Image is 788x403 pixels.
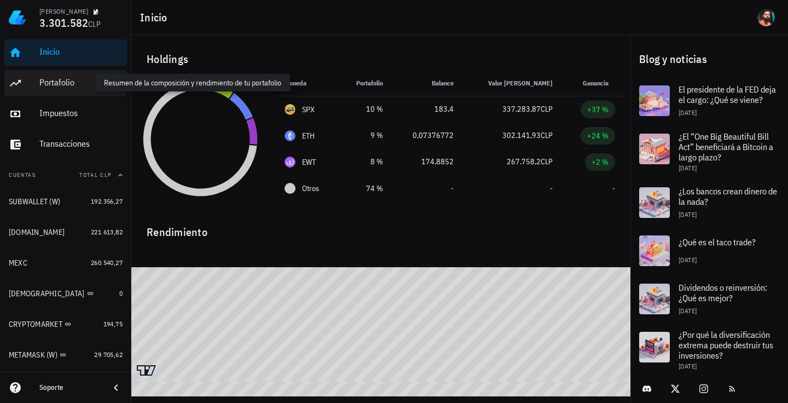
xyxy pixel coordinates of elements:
a: [DEMOGRAPHIC_DATA] 0 [4,280,127,307]
div: 183,4 [401,103,454,115]
span: El presidente de la FED deja el cargo: ¿Qué se viene? [679,84,776,105]
span: 267.758,2 [507,157,541,166]
div: [PERSON_NAME] [39,7,88,16]
span: CLP [541,157,553,166]
div: avatar [757,9,775,26]
span: 192.356,27 [91,197,123,205]
div: ETH-icon [285,130,296,141]
span: CLP [541,130,553,140]
a: METAMASK (W) 29.705,62 [4,342,127,368]
div: 74 % [347,183,383,194]
a: ¿Qué es el taco trade? [DATE] [630,227,788,275]
span: 221.613,82 [91,228,123,236]
span: ¿Qué es el taco trade? [679,237,756,247]
span: CLP [88,19,101,29]
th: Moneda [276,70,338,96]
span: [DATE] [679,362,697,370]
span: ¿El “One Big Beautiful Bill Act” beneficiará a Bitcoin a largo plazo? [679,131,773,163]
a: ¿Los bancos crean dinero de la nada? [DATE] [630,179,788,227]
span: 3.301.582 [39,15,88,30]
a: Inicio [4,39,127,66]
button: CuentasTotal CLP [4,162,127,188]
th: Valor [PERSON_NAME] [462,70,561,96]
th: Portafolio [338,70,392,96]
div: [DOMAIN_NAME] [9,228,65,237]
div: SPX-icon [285,104,296,115]
a: Dividendos o reinversión: ¿Qué es mejor? [DATE] [630,275,788,323]
span: [DATE] [679,210,697,218]
span: 337.283,87 [502,104,541,114]
span: [DATE] [679,108,697,117]
div: 8 % [347,156,383,168]
a: Impuestos [4,101,127,127]
div: CRYPTOMARKET [9,320,62,329]
span: [DATE] [679,164,697,172]
div: 0,07376772 [401,130,454,141]
span: 29.705,62 [94,350,123,359]
div: 9 % [347,130,383,141]
div: Holdings [138,42,624,77]
div: Soporte [39,383,101,392]
span: 260.540,27 [91,258,123,267]
div: Inicio [39,47,123,57]
div: Rendimiento [138,215,624,241]
a: SUBWALLET (W) 192.356,27 [4,188,127,215]
div: EWT-icon [285,157,296,168]
span: 194,75 [103,320,123,328]
span: Total CLP [79,171,112,179]
a: MEXC 260.540,27 [4,250,127,276]
a: ¿El “One Big Beautiful Bill Act” beneficiará a Bitcoin a largo plazo? [DATE] [630,125,788,179]
img: LedgiFi [9,9,26,26]
div: METAMASK (W) [9,350,57,360]
div: [DEMOGRAPHIC_DATA] [9,289,85,298]
a: [DOMAIN_NAME] 221.613,82 [4,219,127,245]
a: CRYPTOMARKET 194,75 [4,311,127,337]
span: ¿Los bancos crean dinero de la nada? [679,186,777,207]
div: +37 % [587,104,609,115]
div: +24 % [587,130,609,141]
span: Ganancia [583,79,615,87]
span: Dividendos o reinversión: ¿Qué es mejor? [679,282,767,303]
span: CLP [541,104,553,114]
span: [DATE] [679,256,697,264]
span: - [612,183,615,193]
span: 302.141,93 [502,130,541,140]
div: SPX [302,104,315,115]
span: - [451,183,454,193]
a: ¿Por qué la diversificación extrema puede destruir tus inversiones? [DATE] [630,323,788,377]
span: Otros [302,183,319,194]
h1: Inicio [140,9,172,26]
div: ETH [302,130,315,141]
a: Portafolio [4,70,127,96]
div: EWT [302,157,316,168]
span: 0 [119,289,123,297]
span: ¿Por qué la diversificación extrema puede destruir tus inversiones? [679,329,773,361]
span: - [550,183,553,193]
a: El presidente de la FED deja el cargo: ¿Qué se viene? [DATE] [630,77,788,125]
div: Blog y noticias [630,42,788,77]
div: 10 % [347,103,383,115]
div: 174,8852 [401,156,454,168]
div: Impuestos [39,108,123,118]
div: Transacciones [39,139,123,149]
a: Transacciones [4,131,127,158]
th: Balance [392,70,462,96]
div: MEXC [9,258,27,268]
span: [DATE] [679,307,697,315]
a: Charting by TradingView [137,365,156,376]
div: +2 % [592,157,609,168]
div: SUBWALLET (W) [9,197,60,206]
div: Portafolio [39,77,123,88]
